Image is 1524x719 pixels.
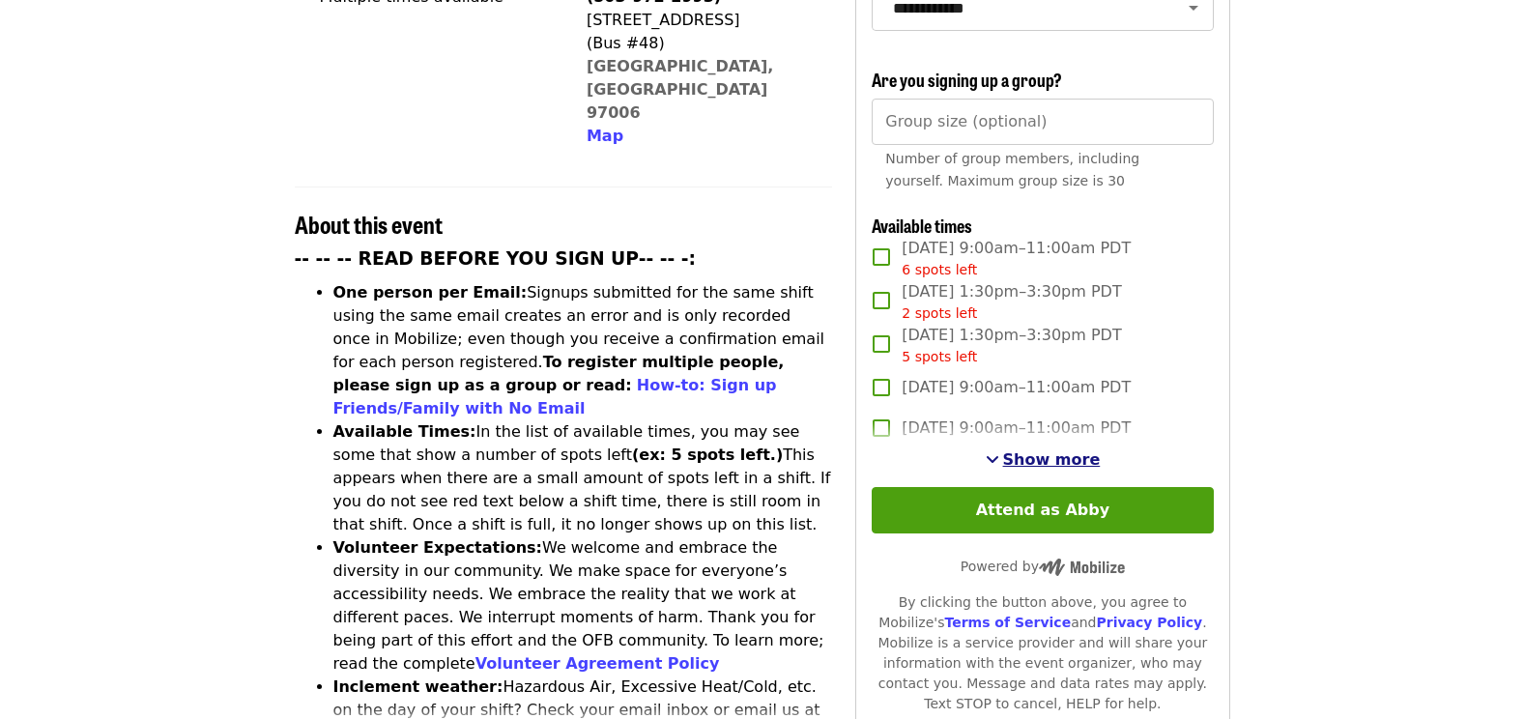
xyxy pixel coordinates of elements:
span: [DATE] 9:00am–11:00am PDT [902,237,1131,280]
li: In the list of available times, you may see some that show a number of spots left This appears wh... [333,420,833,536]
div: By clicking the button above, you agree to Mobilize's and . Mobilize is a service provider and wi... [872,592,1213,714]
strong: -- -- -- READ BEFORE YOU SIGN UP-- -- -: [295,248,697,269]
span: Available times [872,213,972,238]
li: Signups submitted for the same shift using the same email creates an error and is only recorded o... [333,281,833,420]
span: 6 spots left [902,262,977,277]
a: Terms of Service [944,615,1071,630]
strong: Available Times: [333,422,476,441]
strong: Inclement weather: [333,677,503,696]
span: [DATE] 9:00am–11:00am PDT [902,417,1131,440]
strong: To register multiple people, please sign up as a group or read: [333,353,785,394]
img: Powered by Mobilize [1039,559,1125,576]
div: (Bus #48) [587,32,817,55]
div: [STREET_ADDRESS] [587,9,817,32]
span: Number of group members, including yourself. Maximum group size is 30 [885,151,1139,188]
a: How-to: Sign up Friends/Family with No Email [333,376,777,417]
button: Map [587,125,623,148]
span: Map [587,127,623,145]
button: Attend as Abby [872,487,1213,533]
span: [DATE] 1:30pm–3:30pm PDT [902,280,1121,324]
a: Volunteer Agreement Policy [475,654,720,673]
strong: One person per Email: [333,283,528,302]
input: [object Object] [872,99,1213,145]
button: See more timeslots [986,448,1101,472]
span: Show more [1003,450,1101,469]
span: 5 spots left [902,349,977,364]
span: [DATE] 9:00am–11:00am PDT [902,376,1131,399]
strong: Volunteer Expectations: [333,538,543,557]
strong: (ex: 5 spots left.) [632,446,783,464]
a: [GEOGRAPHIC_DATA], [GEOGRAPHIC_DATA] 97006 [587,57,774,122]
span: Are you signing up a group? [872,67,1062,92]
a: Privacy Policy [1096,615,1202,630]
li: We welcome and embrace the diversity in our community. We make space for everyone’s accessibility... [333,536,833,676]
span: 2 spots left [902,305,977,321]
span: About this event [295,207,443,241]
span: [DATE] 1:30pm–3:30pm PDT [902,324,1121,367]
span: Powered by [961,559,1125,574]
